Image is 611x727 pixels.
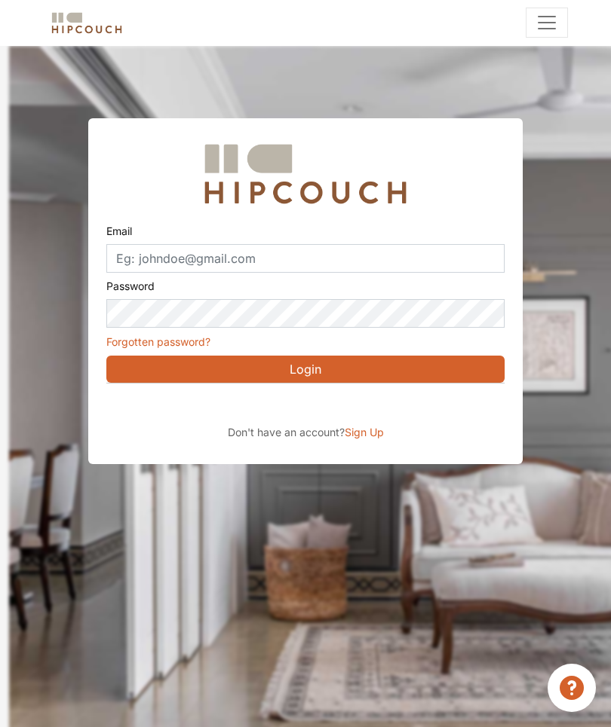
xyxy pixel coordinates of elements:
img: Hipcouch Logo [197,136,414,212]
span: logo-horizontal.svg [49,6,124,40]
iframe: Sign in with Google Button [99,388,390,421]
input: Eg: johndoe@gmail.com [106,244,505,273]
button: Toggle navigation [526,8,568,38]
a: Forgotten password? [106,335,210,348]
img: logo-horizontal.svg [49,10,124,36]
button: Login [106,356,505,383]
span: Don't have an account? [228,426,345,438]
label: Password [106,273,155,299]
label: Email [106,218,132,244]
div: Sign in with Google. Opens in new tab [106,388,382,421]
span: Sign Up [345,426,384,438]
